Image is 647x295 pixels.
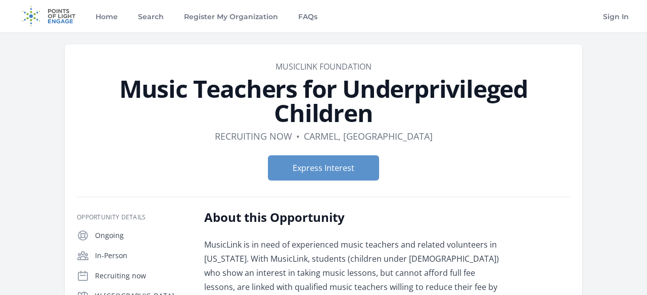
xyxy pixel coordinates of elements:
button: Express Interest [268,155,379,181]
p: In-Person [95,251,188,261]
div: • [296,129,300,143]
a: MUSICLINK FOUNDATION [275,61,372,72]
p: Recruiting now [95,271,188,281]
p: Ongoing [95,230,188,241]
h1: Music Teachers for Underprivileged Children [77,77,570,125]
dd: Recruiting now [215,129,292,143]
h3: Opportunity Details [77,213,188,221]
dd: Carmel, [GEOGRAPHIC_DATA] [304,129,433,143]
h2: About this Opportunity [204,209,500,225]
